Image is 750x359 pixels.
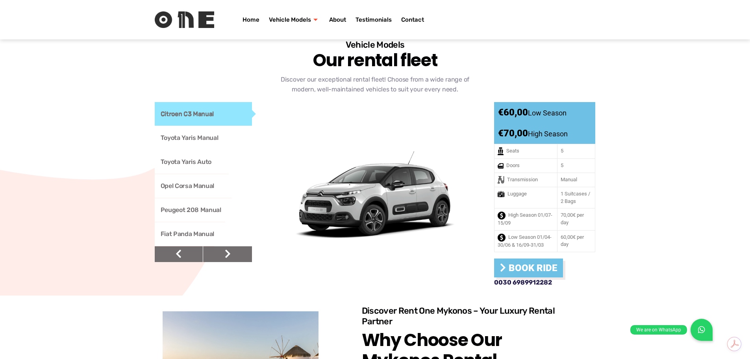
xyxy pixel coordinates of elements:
td: Manual [557,173,595,187]
td: 5 [557,158,595,173]
a: We are on WhatsApp [691,319,713,341]
img: Rent One Logo without Text [155,11,214,28]
a: Home [238,4,264,35]
span: Low Season [528,109,567,117]
h3: Vehicle Models [281,39,470,50]
h2: Our rental fleet [281,50,470,71]
a: About [324,4,351,35]
a: Testimonials [351,4,396,35]
img: Doors [498,163,504,169]
a: Peugeot 208 Manual [155,198,252,222]
td: Seats [494,144,557,158]
span: 0030 6989912282 [494,279,552,286]
td: 1 Suitcases / 2 Bags [557,187,595,208]
td: Doors [494,158,557,173]
div: €70,00 [494,123,595,144]
td: High Season 01/07-15/09 [494,208,557,230]
span: High Season [528,130,568,138]
p: Discover our exceptional rental fleet! Choose from a wide range of modern, well-maintained vehicl... [281,74,470,94]
div: We are on WhatsApp [630,325,687,335]
a: Vehicle Models [264,4,324,35]
img: Transmission [498,176,504,184]
a: Toyota Yaris Manual [155,126,252,150]
td: 60,00€ per day [557,230,595,252]
a: Citroen C3 Manual [155,102,252,126]
a: Opel Corsa Manual [155,174,252,198]
td: 5 [557,144,595,158]
img: High Season 01/07-15/09 [498,212,506,219]
a: Fiat Panda Manual [155,222,252,246]
a: Toyota Yaris Auto [155,150,252,174]
img: Citroen C3 Manual [268,134,482,256]
h3: Discover Rent One Mykonos – Your Luxury Rental Partner [362,305,560,327]
img: Low Season 01/04-30/06 & 16/09-31/03 [498,234,506,242]
td: Transmission [494,173,557,187]
td: Low Season 01/04-30/06 & 16/09-31/03 [494,230,557,252]
a: 0030 6989912282 [494,277,552,288]
img: Seats [498,147,504,155]
div: €60,00 [494,102,595,123]
a: Book Ride [494,259,563,277]
img: Luggage [498,191,505,197]
td: Luggage [494,187,557,208]
td: 70,00€ per day [557,208,595,230]
a: Contact [396,4,429,35]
